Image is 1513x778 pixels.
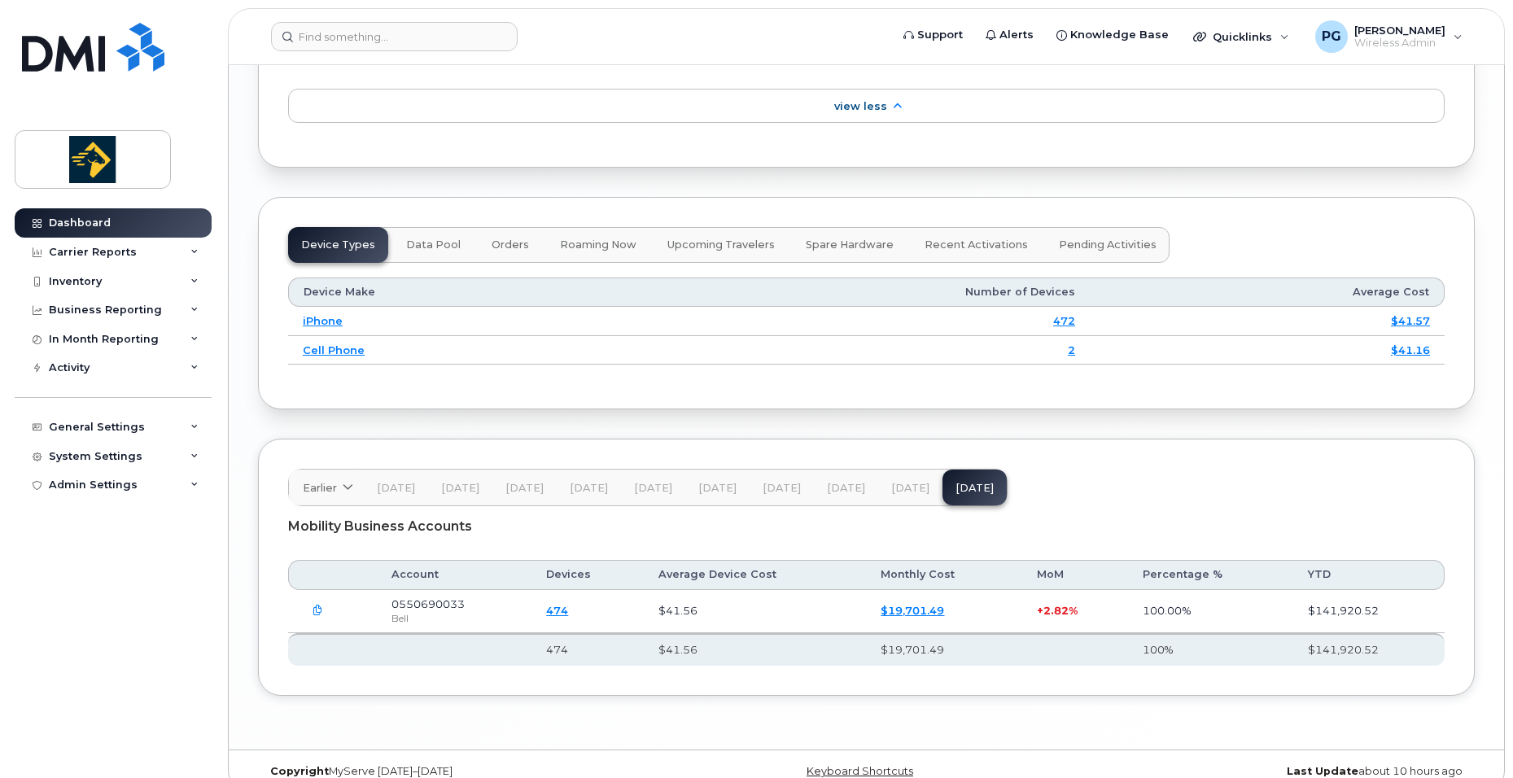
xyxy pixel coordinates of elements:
[634,482,672,495] span: [DATE]
[892,19,974,51] a: Support
[406,238,461,251] span: Data Pool
[391,597,465,610] span: 0550690033
[1213,30,1272,43] span: Quicklinks
[1069,765,1475,778] div: about 10 hours ago
[806,238,894,251] span: Spare Hardware
[1128,633,1293,666] th: 100%
[807,765,913,777] a: Keyboard Shortcuts
[1354,24,1445,37] span: [PERSON_NAME]
[1304,20,1474,53] div: Patrick Guevara
[644,633,867,666] th: $41.56
[667,238,775,251] span: Upcoming Travelers
[1068,343,1075,356] a: 2
[1037,604,1043,617] span: +
[866,560,1022,589] th: Monthly Cost
[1059,238,1157,251] span: Pending Activities
[441,482,479,495] span: [DATE]
[391,612,409,624] span: Bell
[1391,343,1430,356] a: $41.16
[1053,314,1075,327] a: 472
[258,765,663,778] div: MyServe [DATE]–[DATE]
[505,482,544,495] span: [DATE]
[1128,590,1293,633] td: 100.00%
[303,343,365,356] a: Cell Phone
[1354,37,1445,50] span: Wireless Admin
[1293,590,1445,633] td: $141,920.52
[974,19,1045,51] a: Alerts
[377,560,531,589] th: Account
[492,238,529,251] span: Orders
[891,482,929,495] span: [DATE]
[288,506,1445,547] div: Mobility Business Accounts
[698,482,737,495] span: [DATE]
[763,482,801,495] span: [DATE]
[1045,19,1180,51] a: Knowledge Base
[1287,765,1358,777] strong: Last Update
[289,470,364,505] a: Earlier
[1293,633,1445,666] th: $141,920.52
[546,604,568,617] a: 474
[288,89,1445,123] a: View Less
[1128,560,1293,589] th: Percentage %
[303,480,337,496] span: Earlier
[881,604,944,617] a: $19,701.49
[644,590,867,633] td: $41.56
[1070,27,1169,43] span: Knowledge Base
[999,27,1034,43] span: Alerts
[1391,314,1430,327] a: $41.57
[270,765,329,777] strong: Copyright
[866,633,1022,666] th: $19,701.49
[271,22,518,51] input: Find something...
[570,482,608,495] span: [DATE]
[1043,604,1078,617] span: 2.82%
[288,278,627,307] th: Device Make
[531,560,644,589] th: Devices
[834,100,887,112] span: View Less
[925,238,1028,251] span: Recent Activations
[644,560,867,589] th: Average Device Cost
[377,482,415,495] span: [DATE]
[560,238,636,251] span: Roaming Now
[1022,560,1128,589] th: MoM
[827,482,865,495] span: [DATE]
[531,633,644,666] th: 474
[1293,560,1445,589] th: YTD
[1182,20,1301,53] div: Quicklinks
[303,314,343,327] a: iPhone
[917,27,963,43] span: Support
[1322,27,1341,46] span: PG
[1090,278,1445,307] th: Average Cost
[627,278,1090,307] th: Number of Devices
